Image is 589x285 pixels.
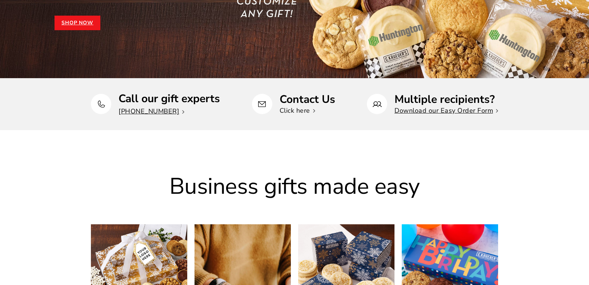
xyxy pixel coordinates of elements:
[257,100,267,109] img: Contact Us
[119,93,220,104] p: Call our gift experts
[91,174,498,199] h2: Business gifts made easy
[55,16,100,30] a: Shop Now
[394,106,498,115] a: Download our Easy Order Form
[97,100,106,109] img: Call our gift experts
[394,94,498,105] p: Multiple recipients?
[280,94,335,105] p: Contact Us
[373,100,382,109] img: Multiple recipients?
[280,106,315,115] a: Click here
[119,107,184,116] a: [PHONE_NUMBER]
